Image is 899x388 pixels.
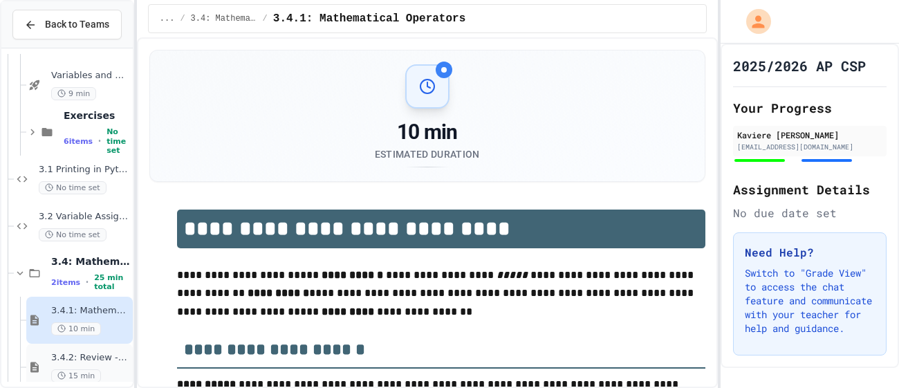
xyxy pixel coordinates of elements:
[51,278,80,287] span: 2 items
[45,17,109,32] span: Back to Teams
[39,211,130,223] span: 3.2 Variable Assignment & Type Boss Fight
[733,205,887,221] div: No due date set
[737,129,882,141] div: Kaviere [PERSON_NAME]
[180,13,185,24] span: /
[86,277,89,288] span: •
[737,142,882,152] div: [EMAIL_ADDRESS][DOMAIN_NAME]
[98,136,101,147] span: •
[273,10,465,27] span: 3.4.1: Mathematical Operators
[12,10,122,39] button: Back to Teams
[94,273,130,291] span: 25 min total
[191,13,257,24] span: 3.4: Mathematical Operators
[375,147,480,161] div: Estimated Duration
[375,120,480,145] div: 10 min
[745,244,875,261] h3: Need Help?
[51,369,101,382] span: 15 min
[106,127,130,155] span: No time set
[733,180,887,199] h2: Assignment Details
[39,181,106,194] span: No time set
[64,137,93,146] span: 6 items
[39,164,130,176] span: 3.1 Printing in Python Boss Fight
[39,228,106,241] span: No time set
[732,6,775,37] div: My Account
[51,322,101,335] span: 10 min
[51,352,130,364] span: 3.4.2: Review - Mathematical Operators
[263,13,268,24] span: /
[51,305,130,317] span: 3.4.1: Mathematical Operators
[733,98,887,118] h2: Your Progress
[51,255,130,268] span: 3.4: Mathematical Operators
[51,87,96,100] span: 9 min
[733,56,866,75] h1: 2025/2026 AP CSP
[64,109,130,122] span: Exercises
[160,13,175,24] span: ...
[745,266,875,335] p: Switch to "Grade View" to access the chat feature and communicate with your teacher for help and ...
[51,70,130,82] span: Variables and Data types - quiz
